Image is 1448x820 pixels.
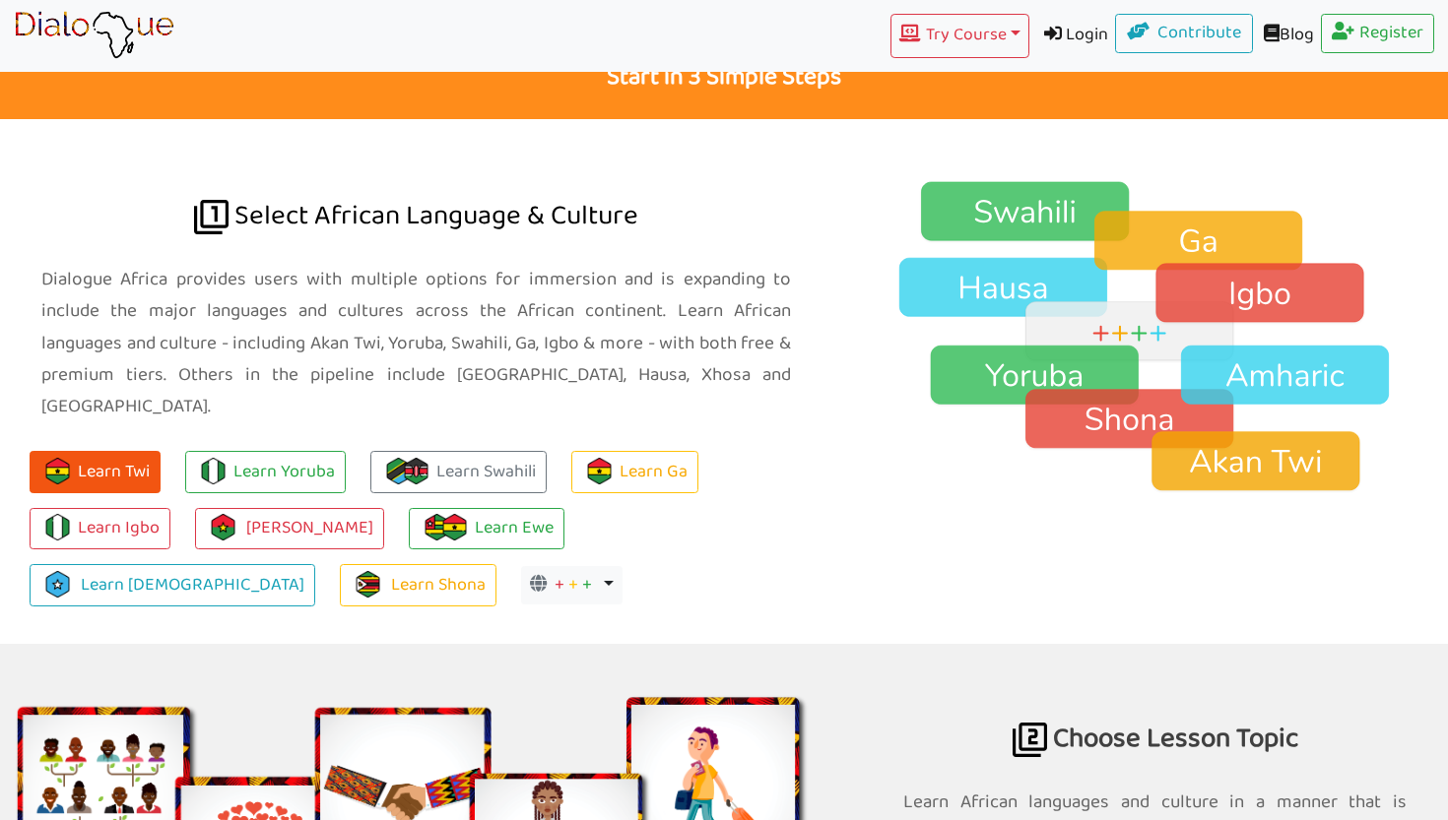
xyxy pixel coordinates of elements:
[200,458,227,484] img: flag-nigeria.710e75b6.png
[41,264,791,422] p: Dialogue Africa provides users with multiple options for immersion and is expanding to include th...
[30,451,161,493] button: Learn Twi
[1029,14,1116,58] a: Login
[1115,14,1253,53] a: Contribute
[14,11,174,60] img: learn African language platform app
[586,458,613,484] img: flag-ghana.106b55d9.png
[1253,14,1321,58] a: Blog
[1321,14,1435,53] a: Register
[409,508,564,550] a: Learn Ewe
[862,180,1448,494] img: Twi language, Yoruba, Hausa, Fante, Igbo, Swahili, Amharic, Shona
[44,458,71,484] img: flag-ghana.106b55d9.png
[370,451,547,493] a: Learn Swahili
[185,451,346,493] a: Learn Yoruba
[441,514,468,540] img: flag-ghana.106b55d9.png
[403,458,429,484] img: kenya.f9bac8fe.png
[340,564,496,606] a: Learn Shona
[44,514,71,540] img: flag-nigeria.710e75b6.png
[521,566,623,605] button: + + +
[194,200,229,234] img: african language dialogue
[582,570,592,600] span: +
[568,570,578,600] span: +
[30,508,170,550] a: Learn Igbo
[890,14,1028,58] button: Try Course
[903,644,1407,777] h2: Choose Lesson Topic
[41,119,791,254] h2: Select African Language & Culture
[30,564,315,606] a: Learn [DEMOGRAPHIC_DATA]
[571,451,698,493] a: Learn Ga
[210,514,236,540] img: burkina-faso.42b537ce.png
[385,458,412,484] img: flag-tanzania.fe228584.png
[424,514,450,540] img: togo.0c01db91.png
[555,570,564,600] span: +
[195,508,384,550] a: [PERSON_NAME]
[355,571,381,598] img: zimbabwe.93903875.png
[44,571,71,598] img: somalia.d5236246.png
[1013,723,1047,757] img: africa language for business travel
